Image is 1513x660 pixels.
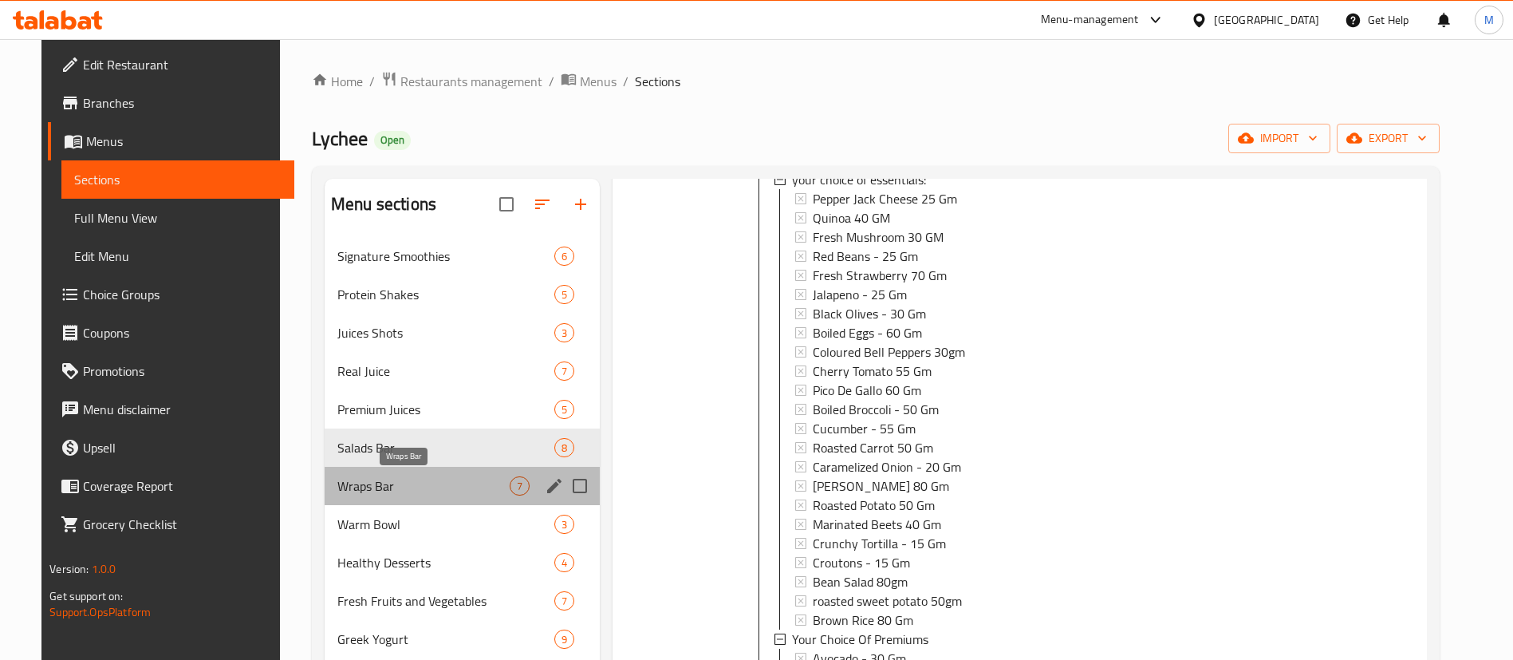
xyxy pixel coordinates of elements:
[1349,128,1427,148] span: export
[813,496,935,515] span: Roasted Potato 50 Gm
[374,133,411,147] span: Open
[48,122,294,160] a: Menus
[74,170,282,189] span: Sections
[48,45,294,84] a: Edit Restaurant
[400,72,542,91] span: Restaurants management
[337,591,554,611] span: Fresh Fruits and Vegetables
[48,390,294,429] a: Menu disclaimer
[83,93,282,113] span: Branches
[554,362,574,381] div: items
[83,476,282,496] span: Coverage Report
[48,314,294,352] a: Coupons
[369,72,375,91] li: /
[554,630,574,649] div: items
[555,594,573,609] span: 7
[554,323,574,342] div: items
[337,515,554,534] div: Warm Bowl
[83,400,282,419] span: Menu disclaimer
[325,467,600,505] div: Wraps Bar7edit
[83,438,282,457] span: Upsell
[325,429,600,467] div: Salads Bar8
[813,534,946,553] span: Crunchy Tortilla - 15 Gm
[48,505,294,543] a: Grocery Checklist
[554,591,574,611] div: items
[48,352,294,390] a: Promotions
[555,402,573,417] span: 5
[813,553,910,572] span: Croutons - 15 Gm
[61,199,294,237] a: Full Menu View
[381,71,542,92] a: Restaurants management
[580,72,617,91] span: Menus
[813,476,949,496] span: [PERSON_NAME] 80 Gm
[337,400,554,419] span: Premium Juices
[813,438,933,457] span: Roasted Carrot 50 Gm
[337,247,554,266] span: Signature Smoothies
[555,287,573,302] span: 5
[325,275,600,314] div: Protein Shakes5
[554,553,574,572] div: items
[554,400,574,419] div: items
[49,586,123,607] span: Get support on:
[48,429,294,467] a: Upsell
[49,602,151,622] a: Support.OpsPlatform
[813,227,944,247] span: Fresh Mushroom 30 GM
[48,275,294,314] a: Choice Groups
[337,438,554,457] span: Salads Bar
[635,72,680,91] span: Sections
[83,55,282,74] span: Edit Restaurant
[86,132,282,151] span: Menus
[813,381,921,400] span: Pico De Gallo 60 Gm
[325,390,600,429] div: Premium Juices5
[83,285,282,304] span: Choice Groups
[49,559,89,579] span: Version:
[813,572,908,591] span: Bean Salad 80gm
[1337,124,1440,153] button: export
[813,208,890,227] span: Quinoa 40 GM
[623,72,628,91] li: /
[554,438,574,457] div: items
[510,476,530,496] div: items
[1228,124,1330,153] button: import
[813,266,947,285] span: Fresh Strawberry 70 Gm
[555,555,573,571] span: 4
[325,314,600,352] div: Juices Shots3
[813,419,916,438] span: Cucumber - 55 Gm
[555,249,573,264] span: 6
[1484,11,1494,29] span: M
[1041,10,1139,30] div: Menu-management
[813,591,962,611] span: roasted sweet potato 50gm
[549,72,554,91] li: /
[312,121,368,156] span: Lychee
[813,304,926,323] span: Black Olives - 30 Gm
[337,362,554,381] span: Real Juice
[555,441,573,456] span: 8
[1241,128,1318,148] span: import
[813,611,913,630] span: Brown Rice 80 Gm
[523,185,561,223] span: Sort sections
[325,352,600,390] div: Real Juice7
[325,543,600,582] div: Healthy Desserts4
[337,553,554,572] span: Healthy Desserts
[813,362,932,381] span: Cherry Tomato 55 Gm
[1214,11,1319,29] div: [GEOGRAPHIC_DATA]
[554,285,574,304] div: items
[813,457,961,476] span: Caramelized Onion - 20 Gm
[813,189,957,208] span: Pepper Jack Cheese 25 Gm
[61,237,294,275] a: Edit Menu
[813,285,907,304] span: Jalapeno - 25 Gm
[337,630,554,649] span: Greek Yogurt
[312,71,1440,92] nav: breadcrumb
[337,285,554,304] span: Protein Shakes
[48,84,294,122] a: Branches
[813,515,941,534] span: Marinated Beets 40 Gm
[74,208,282,227] span: Full Menu View
[331,192,436,216] h2: Menu sections
[83,323,282,342] span: Coupons
[555,326,573,341] span: 3
[813,400,939,419] span: Boiled Broccoli - 50 Gm
[92,559,116,579] span: 1.0.0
